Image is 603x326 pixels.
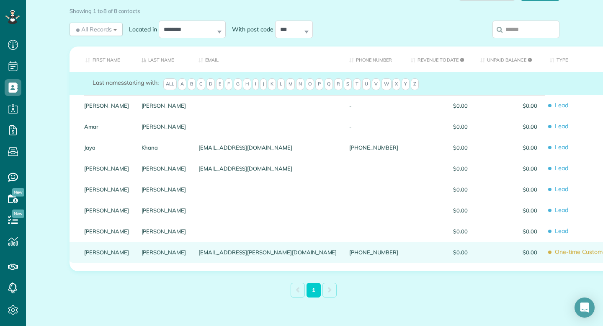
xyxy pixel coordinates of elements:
[260,78,267,90] span: J
[135,47,193,72] th: Last Name: activate to sort column descending
[84,186,129,192] a: [PERSON_NAME]
[84,249,129,255] a: [PERSON_NAME]
[93,79,124,86] span: Last names
[480,124,537,129] span: $0.00
[142,145,186,150] a: Khana
[226,25,275,34] label: With post code
[480,186,537,192] span: $0.00
[192,47,343,72] th: Email: activate to sort column ascending
[93,78,159,87] label: starting with:
[75,25,112,34] span: All Records
[225,78,232,90] span: F
[315,78,323,90] span: P
[277,78,285,90] span: L
[411,249,468,255] span: $0.00
[142,103,186,109] a: [PERSON_NAME]
[286,78,295,90] span: M
[381,78,392,90] span: W
[84,124,129,129] a: Amar
[142,207,186,213] a: [PERSON_NAME]
[234,78,242,90] span: G
[411,103,468,109] span: $0.00
[84,228,129,234] a: [PERSON_NAME]
[296,78,304,90] span: N
[84,207,129,213] a: [PERSON_NAME]
[480,249,537,255] span: $0.00
[142,166,186,171] a: [PERSON_NAME]
[480,207,537,213] span: $0.00
[480,103,537,109] span: $0.00
[474,47,544,72] th: Unpaid Balance: activate to sort column ascending
[70,4,559,15] div: Showing 1 to 8 of 8 contacts
[405,47,474,72] th: Revenue to Date: activate to sort column ascending
[343,47,404,72] th: Phone number: activate to sort column ascending
[206,78,215,90] span: D
[334,78,343,90] span: R
[192,158,343,179] div: [EMAIL_ADDRESS][DOMAIN_NAME]
[343,242,404,263] div: [PHONE_NUMBER]
[142,124,186,129] a: [PERSON_NAME]
[84,166,129,171] a: [PERSON_NAME]
[411,166,468,171] span: $0.00
[411,78,419,90] span: Z
[343,158,404,179] div: -
[70,47,135,72] th: First Name: activate to sort column ascending
[343,200,404,221] div: -
[123,25,159,34] label: Located in
[12,210,24,218] span: New
[163,78,177,90] span: All
[84,103,129,109] a: [PERSON_NAME]
[343,116,404,137] div: -
[480,145,537,150] span: $0.00
[12,188,24,197] span: New
[575,298,595,318] div: Open Intercom Messenger
[480,228,537,234] span: $0.00
[343,95,404,116] div: -
[142,228,186,234] a: [PERSON_NAME]
[411,228,468,234] span: $0.00
[253,78,259,90] span: I
[307,283,321,298] a: 1
[480,166,537,171] span: $0.00
[411,145,468,150] span: $0.00
[392,78,400,90] span: X
[188,78,196,90] span: B
[192,242,343,263] div: [EMAIL_ADDRESS][PERSON_NAME][DOMAIN_NAME]
[402,78,410,90] span: Y
[325,78,333,90] span: Q
[344,78,352,90] span: S
[178,78,186,90] span: A
[142,249,186,255] a: [PERSON_NAME]
[372,78,380,90] span: V
[216,78,224,90] span: E
[411,186,468,192] span: $0.00
[192,137,343,158] div: [EMAIL_ADDRESS][DOMAIN_NAME]
[142,186,186,192] a: [PERSON_NAME]
[362,78,371,90] span: U
[306,78,314,90] span: O
[84,145,129,150] a: Jaya
[411,207,468,213] span: $0.00
[343,137,404,158] div: [PHONE_NUMBER]
[411,124,468,129] span: $0.00
[243,78,251,90] span: H
[353,78,361,90] span: T
[343,221,404,242] div: -
[268,78,276,90] span: K
[343,179,404,200] div: -
[197,78,205,90] span: C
